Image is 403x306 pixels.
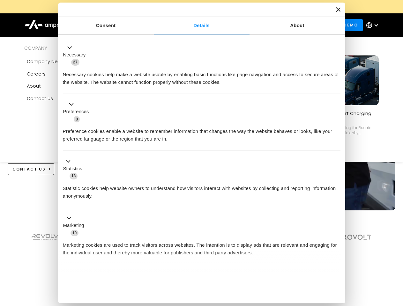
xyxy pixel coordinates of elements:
span: 13 [70,173,78,179]
div: Company news [27,58,64,65]
a: CONTACT US [8,163,55,175]
button: Close banner [336,7,340,12]
button: Statistics (13) [63,157,86,180]
a: Company news [24,55,103,68]
div: COMPANY [24,45,103,52]
span: 2 [105,272,111,279]
span: 27 [71,59,79,65]
div: Contact Us [27,95,53,102]
div: CONTACT US [12,166,46,172]
div: Preference cookies enable a website to remember information that changes the way the website beha... [63,123,340,143]
a: About [250,17,345,34]
button: Necessary (27) [63,44,90,66]
div: Careers [27,70,46,77]
a: Careers [24,68,103,80]
button: Unclassified (2) [63,271,115,279]
label: Preferences [63,108,89,115]
div: Marketing cookies are used to track visitors across websites. The intention is to display ads tha... [63,237,340,257]
a: Consent [58,17,154,34]
label: Statistics [63,165,82,172]
button: Okay [249,280,340,298]
label: Marketing [63,222,84,229]
img: Aerovolt Logo [333,235,371,240]
a: New Webinars: Register to Upcoming WebinarsREGISTER HERE [58,3,345,10]
a: Details [154,17,250,34]
div: Necessary cookies help make a website usable by enabling basic functions like page navigation and... [63,66,340,86]
button: Preferences (3) [63,101,93,123]
span: 3 [74,116,80,122]
button: Marketing (10) [63,215,88,237]
label: Necessary [63,51,86,59]
a: About [24,80,103,92]
div: About [27,83,41,90]
span: 10 [71,230,79,236]
div: Statistic cookies help website owners to understand how visitors interact with websites by collec... [63,180,340,200]
a: Contact Us [24,92,103,105]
